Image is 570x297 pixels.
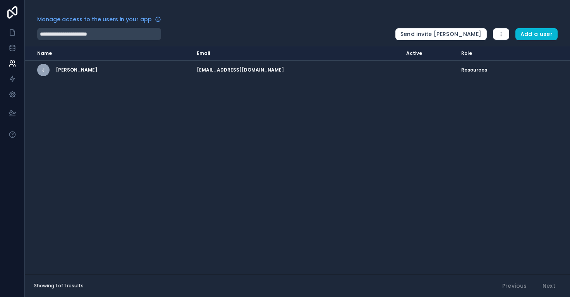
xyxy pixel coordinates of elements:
[42,67,45,73] span: J
[192,46,402,61] th: Email
[37,15,152,23] span: Manage access to the users in your app
[192,61,402,80] td: [EMAIL_ADDRESS][DOMAIN_NAME]
[402,46,456,61] th: Active
[461,67,487,73] span: Resources
[457,46,533,61] th: Role
[1,37,15,51] iframe: Spotlight
[395,28,487,41] button: Send invite [PERSON_NAME]
[37,15,161,23] a: Manage access to the users in your app
[515,28,558,41] button: Add a user
[56,67,97,73] span: [PERSON_NAME]
[34,283,84,289] span: Showing 1 of 1 results
[25,46,570,275] div: scrollable content
[25,46,192,61] th: Name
